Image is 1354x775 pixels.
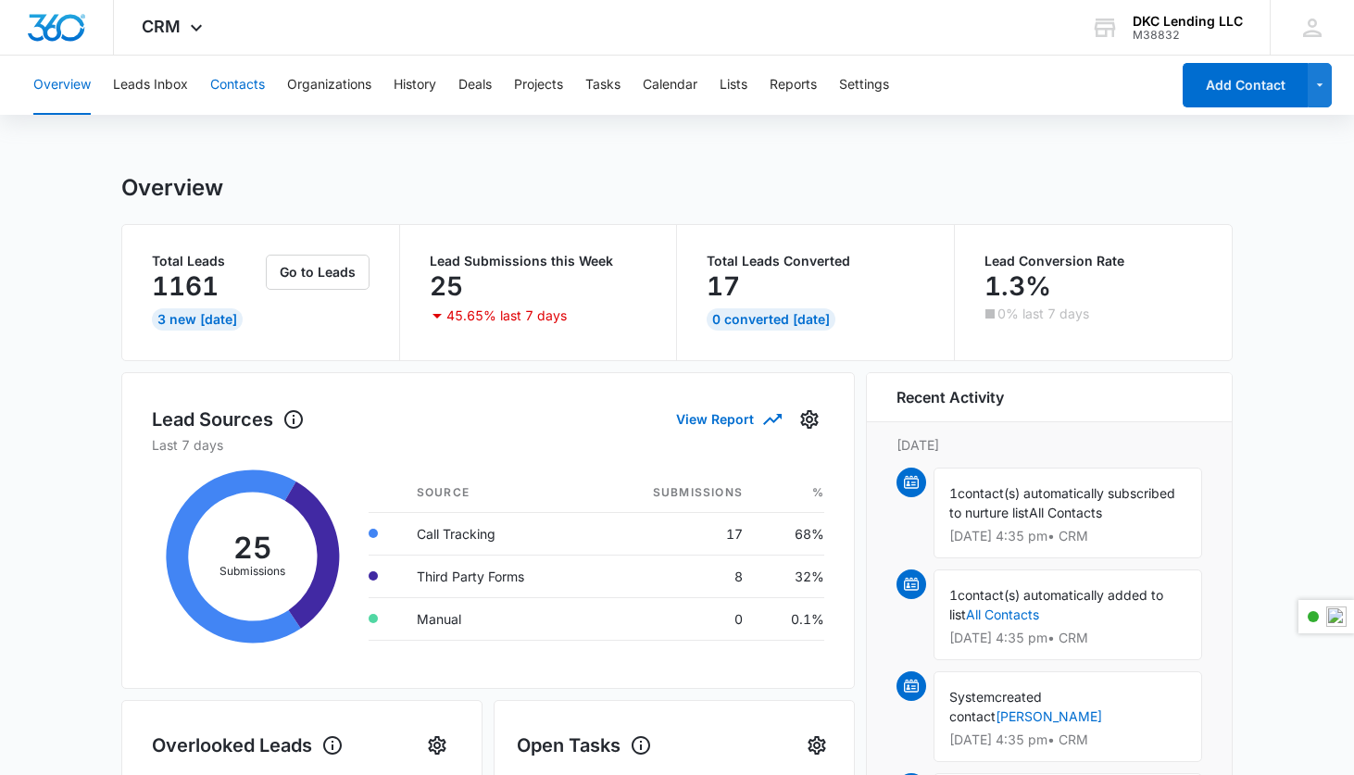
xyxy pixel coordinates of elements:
[707,308,835,331] div: 0 Converted [DATE]
[152,406,305,433] h1: Lead Sources
[592,555,758,597] td: 8
[949,631,1186,644] p: [DATE] 4:35 pm • CRM
[896,386,1004,408] h6: Recent Activity
[33,56,91,115] button: Overview
[984,255,1203,268] p: Lead Conversion Rate
[839,56,889,115] button: Settings
[402,473,592,513] th: Source
[966,606,1039,622] a: All Contacts
[592,597,758,640] td: 0
[770,56,817,115] button: Reports
[949,689,995,705] span: System
[643,56,697,115] button: Calendar
[984,271,1051,301] p: 1.3%
[266,264,370,280] a: Go to Leads
[517,731,652,759] h1: Open Tasks
[1183,63,1308,107] button: Add Contact
[585,56,621,115] button: Tasks
[949,689,1042,724] span: created contact
[758,555,824,597] td: 32%
[720,56,747,115] button: Lists
[592,512,758,555] td: 17
[949,485,958,501] span: 1
[152,308,243,331] div: 3 New [DATE]
[402,512,592,555] td: Call Tracking
[446,309,567,322] p: 45.65% last 7 days
[592,473,758,513] th: Submissions
[896,435,1202,455] p: [DATE]
[458,56,492,115] button: Deals
[210,56,265,115] button: Contacts
[1133,29,1243,42] div: account id
[758,512,824,555] td: 68%
[949,530,1186,543] p: [DATE] 4:35 pm • CRM
[142,17,181,36] span: CRM
[430,255,647,268] p: Lead Submissions this Week
[949,733,1186,746] p: [DATE] 4:35 pm • CRM
[430,271,463,301] p: 25
[394,56,436,115] button: History
[997,307,1089,320] p: 0% last 7 days
[949,485,1175,520] span: contact(s) automatically subscribed to nurture list
[1029,505,1102,520] span: All Contacts
[266,255,370,290] button: Go to Leads
[949,587,958,603] span: 1
[758,473,824,513] th: %
[121,174,223,202] h1: Overview
[287,56,371,115] button: Organizations
[996,708,1102,724] a: [PERSON_NAME]
[676,403,780,435] button: View Report
[707,271,740,301] p: 17
[152,435,824,455] p: Last 7 days
[795,405,824,434] button: Settings
[402,597,592,640] td: Manual
[949,587,1163,622] span: contact(s) automatically added to list
[758,597,824,640] td: 0.1%
[422,731,452,760] button: Settings
[152,731,344,759] h1: Overlooked Leads
[514,56,563,115] button: Projects
[802,731,832,760] button: Settings
[707,255,924,268] p: Total Leads Converted
[152,271,219,301] p: 1161
[152,255,262,268] p: Total Leads
[113,56,188,115] button: Leads Inbox
[402,555,592,597] td: Third Party Forms
[1133,14,1243,29] div: account name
